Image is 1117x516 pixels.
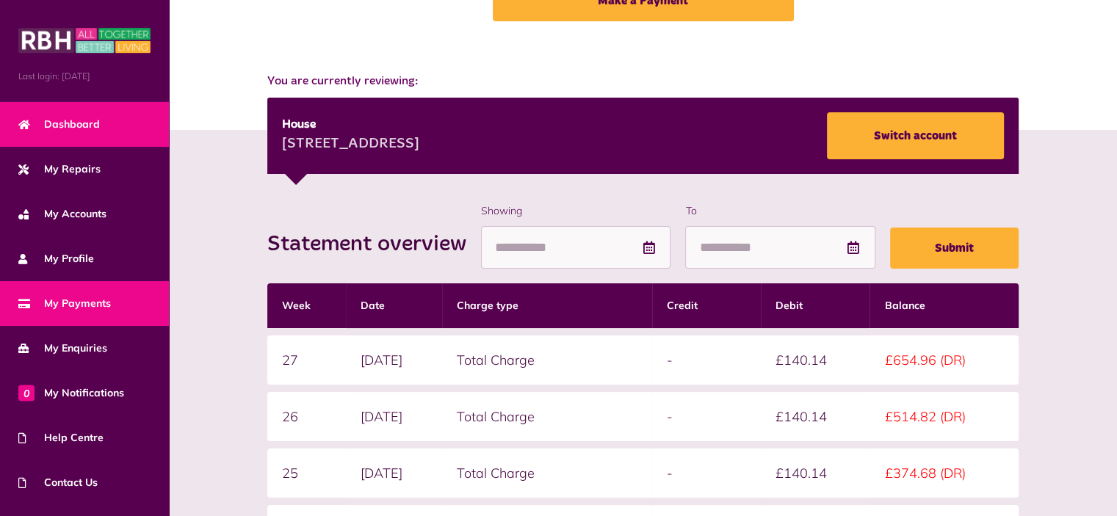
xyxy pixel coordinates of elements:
span: My Notifications [18,385,124,401]
td: 26 [267,392,346,441]
label: Showing [481,203,670,219]
label: To [685,203,875,219]
td: Total Charge [442,335,652,385]
td: - [652,392,761,441]
span: My Payments [18,296,111,311]
td: £654.96 (DR) [870,335,1018,385]
h2: Statement overview [267,231,481,258]
div: [STREET_ADDRESS] [282,134,419,156]
td: [DATE] [346,335,442,385]
th: Balance [870,283,1018,328]
td: 27 [267,335,346,385]
td: £514.82 (DR) [870,392,1018,441]
td: [DATE] [346,448,442,498]
th: Credit [652,283,761,328]
th: Week [267,283,346,328]
th: Debit [761,283,870,328]
span: Contact Us [18,475,98,490]
span: My Accounts [18,206,106,222]
span: My Enquiries [18,341,107,356]
td: 25 [267,448,346,498]
span: You are currently reviewing: [267,73,1018,90]
span: 0 [18,385,35,401]
div: House [282,116,419,134]
a: Switch account [827,112,1004,159]
span: Dashboard [18,117,100,132]
span: My Profile [18,251,94,266]
span: Help Centre [18,430,104,446]
td: - [652,448,761,498]
img: MyRBH [18,26,151,55]
td: - [652,335,761,385]
button: Submit [890,228,1019,269]
th: Charge type [442,283,652,328]
td: £140.14 [761,335,870,385]
td: £140.14 [761,448,870,498]
span: My Repairs [18,161,101,177]
td: Total Charge [442,392,652,441]
td: £140.14 [761,392,870,441]
td: [DATE] [346,392,442,441]
span: Last login: [DATE] [18,70,151,83]
th: Date [346,283,442,328]
td: Total Charge [442,448,652,498]
td: £374.68 (DR) [870,448,1018,498]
